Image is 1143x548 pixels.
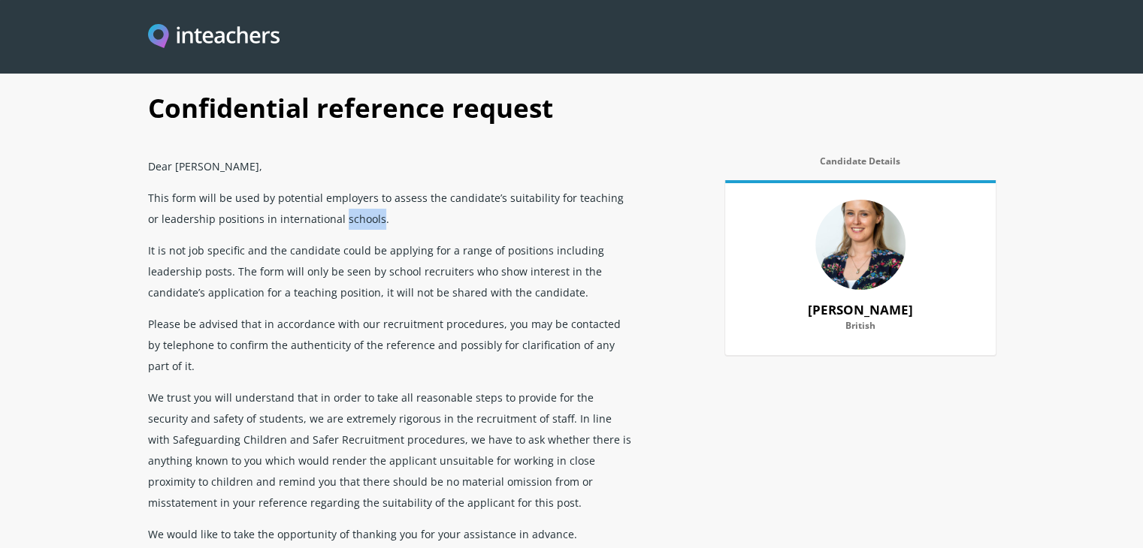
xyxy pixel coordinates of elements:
img: Inteachers [148,24,280,50]
label: British [743,321,978,340]
p: It is not job specific and the candidate could be applying for a range of positions including lea... [148,234,635,308]
p: We trust you will understand that in order to take all reasonable steps to provide for the securi... [148,381,635,518]
strong: [PERSON_NAME] [808,301,913,318]
label: Candidate Details [725,156,996,176]
a: Visit this site's homepage [148,24,280,50]
h1: Confidential reference request [148,77,996,150]
img: 80330 [815,200,906,290]
p: Dear [PERSON_NAME], [148,150,635,182]
p: This form will be used by potential employers to assess the candidate’s suitability for teaching ... [148,182,635,234]
p: Please be advised that in accordance with our recruitment procedures, you may be contacted by tel... [148,308,635,381]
